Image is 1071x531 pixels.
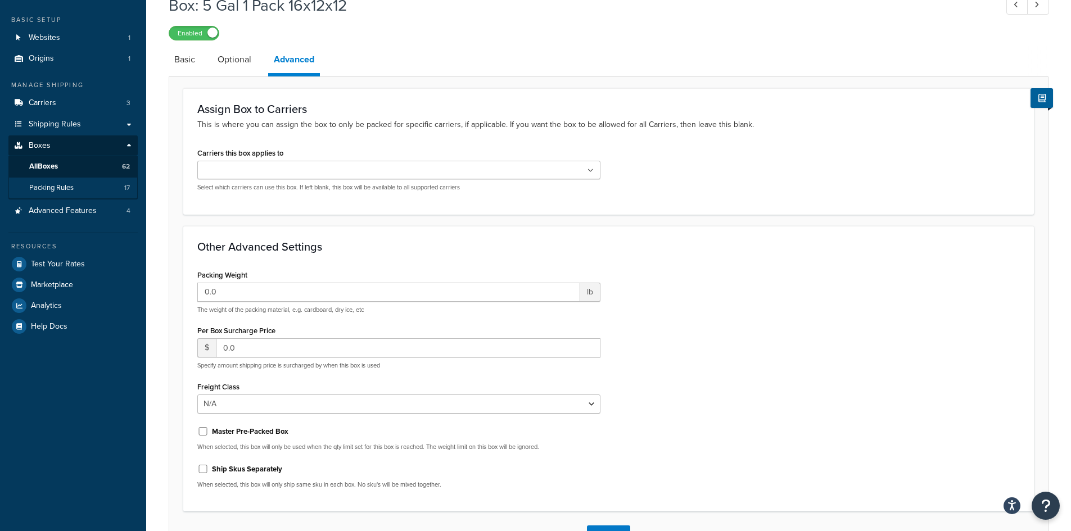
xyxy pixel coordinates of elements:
span: 17 [124,183,130,193]
p: The weight of the packing material, e.g. cardboard, dry ice, etc [197,306,600,314]
span: 4 [126,206,130,216]
div: Resources [8,242,138,251]
button: Open Resource Center [1032,492,1060,520]
a: Boxes [8,135,138,156]
p: Select which carriers can use this box. If left blank, this box will be available to all supporte... [197,183,600,192]
span: Marketplace [31,280,73,290]
a: Packing Rules17 [8,178,138,198]
a: Advanced [268,46,320,76]
span: 62 [122,162,130,171]
label: Carriers this box applies to [197,149,283,157]
p: This is where you can assign the box to only be packed for specific carriers, if applicable. If y... [197,119,1020,131]
span: Shipping Rules [29,120,81,129]
a: Help Docs [8,316,138,337]
a: Marketplace [8,275,138,295]
a: Analytics [8,296,138,316]
li: Boxes [8,135,138,199]
p: Specify amount shipping price is surcharged by when this box is used [197,361,600,370]
label: Freight Class [197,383,239,391]
span: All Boxes [29,162,58,171]
span: 1 [128,54,130,63]
span: Origins [29,54,54,63]
label: Per Box Surcharge Price [197,326,275,335]
a: Carriers3 [8,93,138,114]
span: Test Your Rates [31,260,85,269]
h3: Assign Box to Carriers [197,103,1020,115]
li: Websites [8,28,138,48]
a: Basic [169,46,201,73]
a: Test Your Rates [8,254,138,274]
span: Boxes [29,141,51,151]
span: 3 [126,98,130,108]
span: lb [580,283,600,302]
h3: Other Advanced Settings [197,240,1020,253]
label: Master Pre-Packed Box [212,426,288,437]
span: $ [197,338,216,357]
span: Analytics [31,301,62,311]
a: Optional [212,46,257,73]
div: Basic Setup [8,15,138,25]
label: Enabled [169,26,219,40]
button: Show Help Docs [1031,88,1053,108]
div: Manage Shipping [8,80,138,90]
li: Advanced Features [8,201,138,221]
p: When selected, this box will only be used when the qty limit set for this box is reached. The wei... [197,443,600,451]
span: Packing Rules [29,183,74,193]
li: Packing Rules [8,178,138,198]
label: Ship Skus Separately [212,464,282,474]
span: Advanced Features [29,206,97,216]
a: Advanced Features4 [8,201,138,221]
span: Websites [29,33,60,43]
p: When selected, this box will only ship same sku in each box. No sku's will be mixed together. [197,480,600,489]
span: Help Docs [31,322,67,332]
a: Origins1 [8,48,138,69]
a: AllBoxes62 [8,156,138,177]
label: Packing Weight [197,271,247,279]
span: 1 [128,33,130,43]
span: Carriers [29,98,56,108]
li: Origins [8,48,138,69]
li: Carriers [8,93,138,114]
a: Shipping Rules [8,114,138,135]
a: Websites1 [8,28,138,48]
